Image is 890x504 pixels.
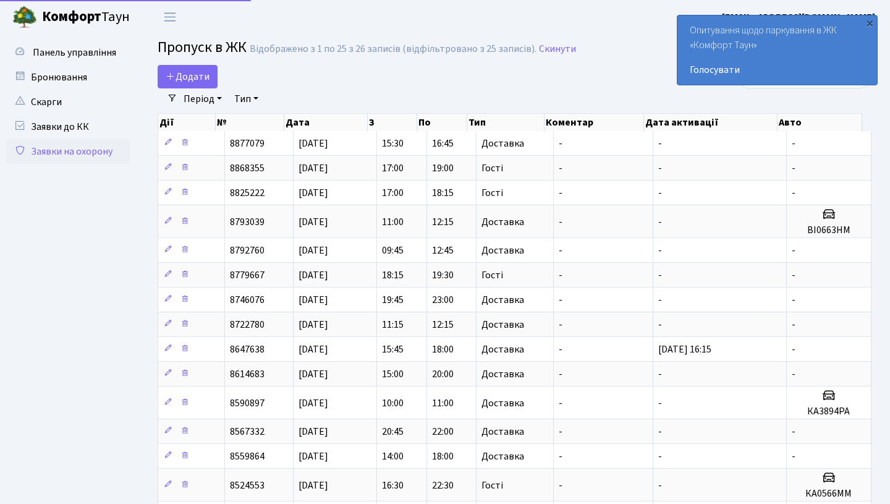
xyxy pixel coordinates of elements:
[382,186,404,200] span: 17:00
[158,114,216,131] th: Дії
[382,268,404,282] span: 18:15
[559,215,562,229] span: -
[792,450,795,463] span: -
[863,17,876,29] div: ×
[299,396,328,410] span: [DATE]
[42,7,130,28] span: Таун
[432,186,454,200] span: 18:15
[467,114,545,131] th: Тип
[559,161,562,175] span: -
[658,186,662,200] span: -
[792,406,866,417] h5: КА3894РА
[792,343,795,356] span: -
[481,481,503,490] span: Гості
[216,114,284,131] th: №
[658,318,662,331] span: -
[559,396,562,410] span: -
[230,479,265,492] span: 8524553
[658,367,662,381] span: -
[382,215,404,229] span: 11:00
[792,488,866,500] h5: КА0566ММ
[299,186,328,200] span: [DATE]
[792,425,795,438] span: -
[481,369,524,379] span: Доставка
[6,90,130,114] a: Скарги
[229,88,263,109] a: Тип
[166,70,210,83] span: Додати
[432,318,454,331] span: 12:15
[299,318,328,331] span: [DATE]
[299,215,328,229] span: [DATE]
[481,295,524,305] span: Доставка
[432,396,454,410] span: 11:00
[658,425,662,438] span: -
[12,5,37,30] img: logo.png
[792,318,795,331] span: -
[722,10,875,25] a: [EMAIL_ADDRESS][DOMAIN_NAME]
[299,244,328,257] span: [DATE]
[792,224,866,236] h5: ВІ0663НМ
[690,62,865,77] a: Голосувати
[299,293,328,307] span: [DATE]
[481,188,503,198] span: Гості
[230,450,265,463] span: 8559864
[382,343,404,356] span: 15:45
[299,425,328,438] span: [DATE]
[284,114,368,131] th: Дата
[658,244,662,257] span: -
[382,396,404,410] span: 10:00
[559,343,562,356] span: -
[230,186,265,200] span: 8825222
[792,293,795,307] span: -
[481,451,524,461] span: Доставка
[559,268,562,282] span: -
[299,137,328,150] span: [DATE]
[559,479,562,492] span: -
[382,318,404,331] span: 11:15
[432,268,454,282] span: 19:30
[677,15,877,85] div: Опитування щодо паркування в ЖК «Комфорт Таун»
[230,215,265,229] span: 8793039
[230,318,265,331] span: 8722780
[230,293,265,307] span: 8746076
[792,367,795,381] span: -
[382,244,404,257] span: 09:45
[658,343,711,356] span: [DATE] 16:15
[230,367,265,381] span: 8614683
[792,268,795,282] span: -
[230,425,265,438] span: 8567332
[559,450,562,463] span: -
[382,293,404,307] span: 19:45
[155,7,185,27] button: Переключити навігацію
[792,137,795,150] span: -
[658,137,662,150] span: -
[658,450,662,463] span: -
[432,450,454,463] span: 18:00
[432,161,454,175] span: 19:00
[722,11,875,24] b: [EMAIL_ADDRESS][DOMAIN_NAME]
[559,186,562,200] span: -
[158,36,247,58] span: Пропуск в ЖК
[481,344,524,354] span: Доставка
[382,425,404,438] span: 20:45
[33,46,116,59] span: Панель управління
[6,139,130,164] a: Заявки на охорону
[230,137,265,150] span: 8877079
[559,367,562,381] span: -
[432,343,454,356] span: 18:00
[230,244,265,257] span: 8792760
[432,425,454,438] span: 22:00
[382,367,404,381] span: 15:00
[299,479,328,492] span: [DATE]
[299,450,328,463] span: [DATE]
[382,137,404,150] span: 15:30
[481,246,524,255] span: Доставка
[230,343,265,356] span: 8647638
[481,270,503,280] span: Гості
[539,43,576,55] a: Скинути
[658,293,662,307] span: -
[299,367,328,381] span: [DATE]
[792,161,795,175] span: -
[559,244,562,257] span: -
[481,163,503,173] span: Гості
